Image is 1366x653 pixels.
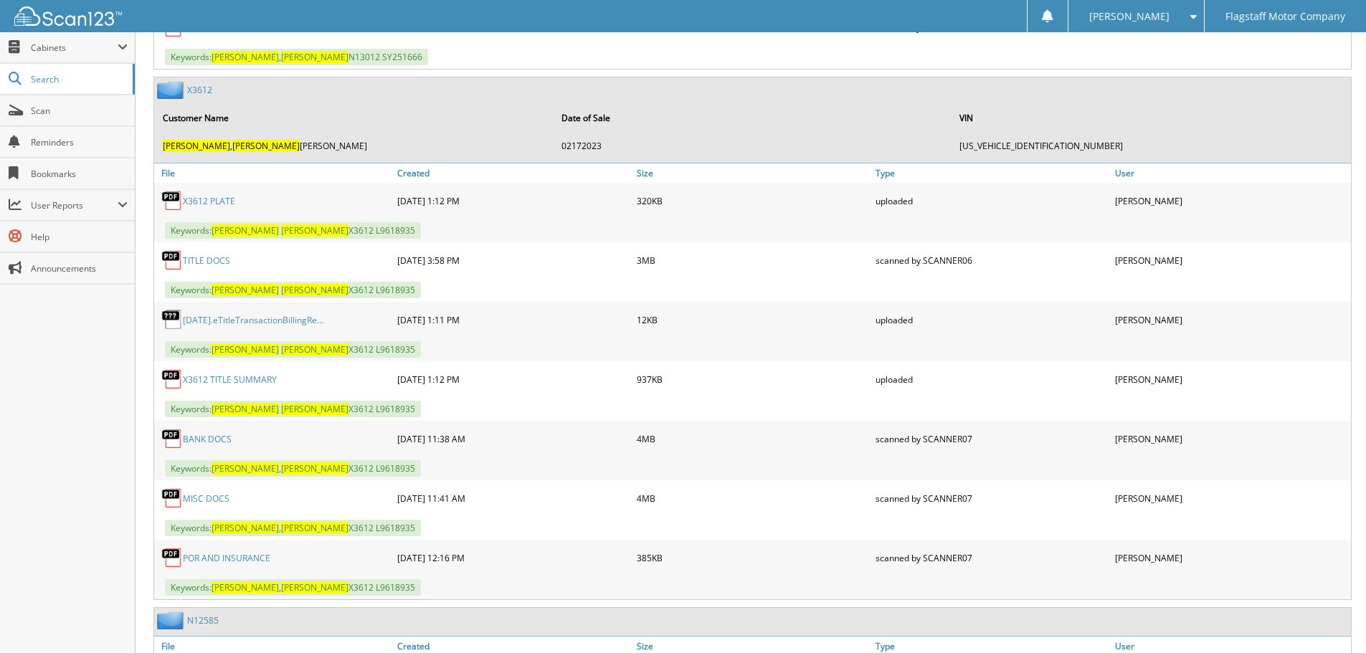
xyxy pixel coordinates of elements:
span: Keywords: , N13012 SY251666 [165,49,428,65]
div: 937KB [633,365,873,394]
a: Type [872,163,1111,183]
span: Keywords: X3612 L9618935 [165,401,421,417]
span: [PERSON_NAME] [163,140,230,152]
span: User Reports [31,199,118,211]
span: [PERSON_NAME] [212,51,279,63]
div: [DATE] 1:12 PM [394,186,633,215]
span: [PERSON_NAME] [232,140,300,152]
a: File [154,163,394,183]
span: Keywords: , X3612 L9618935 [165,579,421,596]
span: [PERSON_NAME] [212,581,279,594]
th: Date of Sale [554,103,952,133]
div: [PERSON_NAME] [1111,186,1351,215]
div: uploaded [872,186,1111,215]
span: Announcements [31,262,128,275]
td: 02172023 [554,134,952,158]
img: folder2.png [157,81,187,99]
div: scanned by SCANNER07 [872,484,1111,513]
span: Reminders [31,136,128,148]
span: [PERSON_NAME] [281,403,348,415]
div: 3MB [633,246,873,275]
a: BANK DOCS [183,433,232,445]
div: [PERSON_NAME] [1111,305,1351,334]
span: [PERSON_NAME] [281,522,348,534]
div: [PERSON_NAME] [1111,424,1351,453]
span: Keywords: X3612 L9618935 [165,341,421,358]
a: X3612 TITLE SUMMARY [183,373,277,386]
span: Scan [31,105,128,117]
span: [PERSON_NAME] [281,581,348,594]
div: [DATE] 11:41 AM [394,484,633,513]
div: scanned by SCANNER07 [872,543,1111,572]
div: 12KB [633,305,873,334]
span: [PERSON_NAME] [212,462,279,475]
div: [PERSON_NAME] [1111,484,1351,513]
span: [PERSON_NAME] [281,224,348,237]
img: PDF.png [161,487,183,509]
img: PDF.png [161,190,183,211]
th: VIN [952,103,1350,133]
span: Keywords: X3612 L9618935 [165,222,421,239]
a: X3612 [187,84,212,96]
a: MISC DOCS [183,492,229,505]
div: [DATE] 12:16 PM [394,543,633,572]
span: [PERSON_NAME] [212,284,279,296]
td: , [PERSON_NAME] [156,134,553,158]
img: PDF.png [161,249,183,271]
img: generic.png [161,309,183,330]
div: [DATE] 11:38 AM [394,424,633,453]
span: Bookmarks [31,168,128,180]
img: PDF.png [161,368,183,390]
div: [PERSON_NAME] [1111,543,1351,572]
div: [DATE] 1:11 PM [394,305,633,334]
img: folder2.png [157,611,187,629]
img: PDF.png [161,428,183,449]
a: X3612 PLATE [183,195,235,207]
div: 4MB [633,484,873,513]
div: uploaded [872,305,1111,334]
span: [PERSON_NAME] [212,224,279,237]
div: [PERSON_NAME] [1111,365,1351,394]
span: [PERSON_NAME] [281,51,348,63]
td: [US_VEHICLE_IDENTIFICATION_NUMBER] [952,134,1350,158]
span: Search [31,73,125,85]
img: scan123-logo-white.svg [14,6,122,26]
div: 4MB [633,424,873,453]
span: [PERSON_NAME] [212,403,279,415]
th: Customer Name [156,103,553,133]
span: Cabinets [31,42,118,54]
span: Help [31,231,128,243]
img: PDF.png [161,547,183,568]
span: [PERSON_NAME] [212,343,279,356]
iframe: Chat Widget [1294,584,1366,653]
span: Keywords: X3612 L9618935 [165,282,421,298]
div: uploaded [872,365,1111,394]
span: Flagstaff Motor Company [1225,12,1345,21]
span: [PERSON_NAME] [281,343,348,356]
a: POR AND INSURANCE [183,552,270,564]
span: [PERSON_NAME] [281,284,348,296]
span: [PERSON_NAME] [212,522,279,534]
div: 320KB [633,186,873,215]
span: Keywords: , X3612 L9618935 [165,460,421,477]
div: [PERSON_NAME] [1111,246,1351,275]
div: 385KB [633,543,873,572]
span: [PERSON_NAME] [1089,12,1170,21]
div: scanned by SCANNER06 [872,246,1111,275]
span: Keywords: , X3612 L9618935 [165,520,421,536]
span: [PERSON_NAME] [281,462,348,475]
a: [DATE].eTitleTransactionBillingRe... [183,314,323,326]
div: [DATE] 3:58 PM [394,246,633,275]
div: scanned by SCANNER07 [872,424,1111,453]
a: TITLE DOCS [183,254,230,267]
a: Created [394,163,633,183]
a: Size [633,163,873,183]
div: [DATE] 1:12 PM [394,365,633,394]
a: User [1111,163,1351,183]
a: N12585 [187,614,219,626]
